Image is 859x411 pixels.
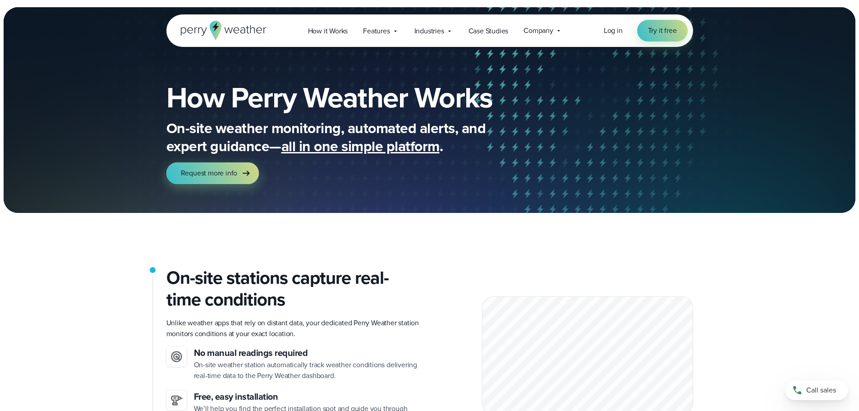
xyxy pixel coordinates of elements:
[166,267,423,310] h2: On-site stations capture real-time conditions
[461,22,516,40] a: Case Studies
[363,26,390,37] span: Features
[604,25,623,36] a: Log in
[194,346,423,360] h3: No manual readings required
[300,22,356,40] a: How it Works
[637,20,688,42] a: Try it free
[648,25,677,36] span: Try it free
[414,26,444,37] span: Industries
[469,26,509,37] span: Case Studies
[166,162,259,184] a: Request more info
[166,119,527,155] p: On-site weather monitoring, automated alerts, and expert guidance— .
[166,83,558,112] h1: How Perry Weather Works
[181,168,238,179] span: Request more info
[524,25,553,36] span: Company
[806,385,836,396] span: Call sales
[308,26,348,37] span: How it Works
[194,360,423,381] p: On-site weather station automatically track weather conditions delivering real-time data to the P...
[785,380,848,400] a: Call sales
[281,135,440,157] span: all in one simple platform
[194,390,423,403] h3: Free, easy installation
[166,318,423,339] p: Unlike weather apps that rely on distant data, your dedicated Perry Weather station monitors cond...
